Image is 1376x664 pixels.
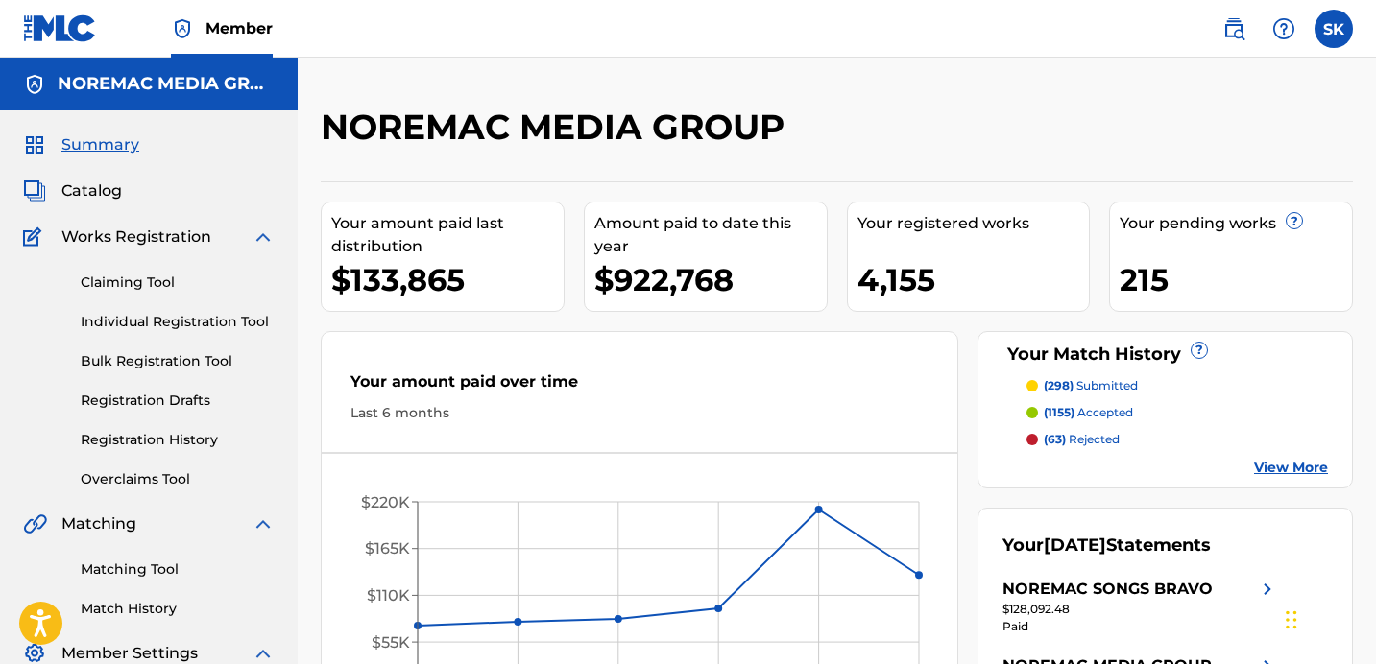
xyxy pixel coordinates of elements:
div: Paid [1002,618,1279,635]
a: Bulk Registration Tool [81,351,275,371]
span: [DATE] [1044,534,1106,556]
tspan: $165K [365,539,410,557]
a: SummarySummary [23,133,139,156]
img: expand [252,225,275,249]
h2: NOREMAC MEDIA GROUP [321,106,794,149]
span: Works Registration [61,225,211,249]
img: MLC Logo [23,14,97,42]
img: Catalog [23,179,46,202]
a: Public Search [1215,10,1253,48]
a: Registration History [81,430,275,450]
a: (1155) accepted [1026,404,1328,421]
div: User Menu [1315,10,1353,48]
div: $922,768 [594,258,827,301]
div: Your registered works [857,212,1090,235]
a: CatalogCatalog [23,179,122,202]
p: submitted [1044,377,1138,394]
span: Member [205,17,273,39]
img: Summary [23,133,46,156]
div: $128,092.48 [1002,601,1279,618]
iframe: Resource Center [1322,407,1376,561]
div: 215 [1120,258,1352,301]
tspan: $55K [372,633,410,652]
a: (298) submitted [1026,377,1328,394]
tspan: $220K [361,493,410,511]
a: (63) rejected [1026,431,1328,448]
a: Claiming Tool [81,273,275,293]
div: Your Match History [1002,342,1328,368]
img: Accounts [23,73,46,96]
div: 4,155 [857,258,1090,301]
div: Your Statements [1002,533,1211,558]
span: (1155) [1044,405,1074,419]
tspan: $110K [367,586,410,605]
img: expand [252,512,275,535]
img: right chevron icon [1256,578,1279,601]
span: (298) [1044,378,1074,392]
p: rejected [1044,431,1120,448]
span: Summary [61,133,139,156]
div: Amount paid to date this year [594,212,827,258]
div: Your amount paid over time [350,370,929,403]
img: Top Rightsholder [171,17,194,40]
span: ? [1192,343,1207,358]
iframe: Chat Widget [1280,572,1376,664]
span: Matching [61,512,136,535]
a: Matching Tool [81,559,275,580]
h5: NOREMAC MEDIA GROUP [58,73,275,95]
a: Registration Drafts [81,391,275,411]
a: View More [1254,458,1328,478]
p: accepted [1044,404,1133,421]
img: Matching [23,512,47,535]
a: NOREMAC SONGS BRAVOright chevron icon$128,092.48Paid [1002,578,1279,635]
span: (63) [1044,432,1066,446]
img: Works Registration [23,225,48,249]
a: Overclaims Tool [81,469,275,489]
div: $133,865 [331,258,564,301]
span: ? [1287,213,1302,228]
img: help [1272,17,1295,40]
a: Individual Registration Tool [81,312,275,332]
div: Your amount paid last distribution [331,212,564,258]
div: Last 6 months [350,403,929,423]
div: Drag [1286,591,1297,649]
img: search [1222,17,1245,40]
a: Match History [81,599,275,619]
div: NOREMAC SONGS BRAVO [1002,578,1213,601]
div: Help [1265,10,1303,48]
span: Catalog [61,179,122,202]
div: Your pending works [1120,212,1352,235]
